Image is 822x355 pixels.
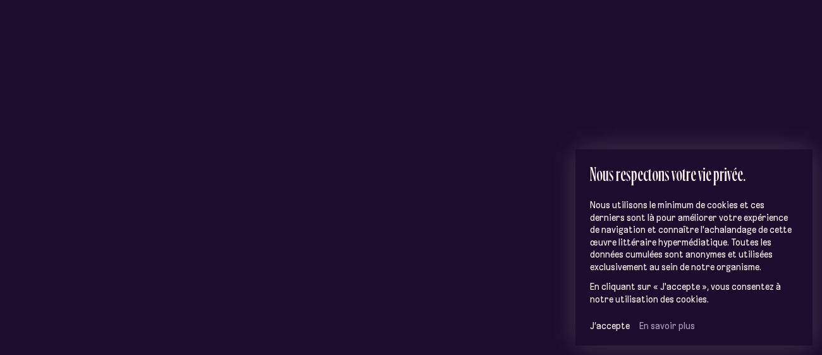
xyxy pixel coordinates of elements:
a: En savoir plus [639,320,695,332]
h2: Nous respectons votre vie privée. [590,163,799,184]
button: J’accepte [590,320,630,332]
p: Nous utilisons le minimum de cookies et ces derniers sont là pour améliorer votre expérience de n... [590,199,799,273]
p: En cliquant sur « J'accepte », vous consentez à notre utilisation des cookies. [590,281,799,306]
